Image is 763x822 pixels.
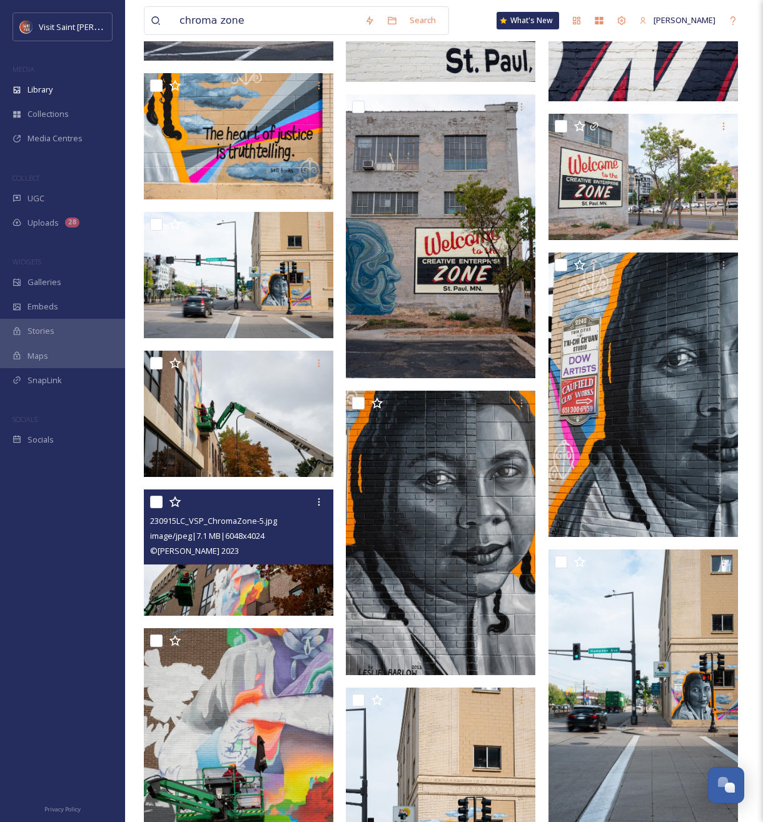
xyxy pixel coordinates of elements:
span: Visit Saint [PERSON_NAME] [39,21,139,33]
span: WIDGETS [13,257,41,266]
span: MEDIA [13,64,34,74]
span: UGC [28,193,44,204]
span: Socials [28,434,54,446]
a: [PERSON_NAME] [633,8,722,33]
span: SOCIALS [13,414,38,424]
img: 230915LC_VSP_ChromaZone-16.jpg [346,94,535,379]
span: 230915LC_VSP_ChromaZone-5.jpg [150,515,277,526]
span: Galleries [28,276,61,288]
span: © [PERSON_NAME] 2023 [150,545,239,556]
span: image/jpeg | 7.1 MB | 6048 x 4024 [150,530,265,541]
input: Search your library [173,7,358,34]
img: 230915LC_VSP_ChromaZone-11.jpg [144,212,333,338]
span: Stories [28,325,54,337]
img: 230915LC_VSP_ChromaZone-14.jpg [144,73,333,199]
span: [PERSON_NAME] [654,14,715,26]
div: Search [403,8,442,33]
span: Privacy Policy [44,805,81,813]
img: 230915LC_VSP_ChromaZone-18.jpg [548,114,738,240]
img: Visit%20Saint%20Paul%20Updated%20Profile%20Image.jpg [20,21,33,33]
button: Open Chat [708,767,744,803]
span: COLLECT [13,173,39,183]
span: Maps [28,350,48,362]
span: Media Centres [28,133,83,144]
img: 230915LC_VSP_ChromaZone-15.jpg [548,253,738,537]
span: Collections [28,108,69,120]
span: Embeds [28,301,58,313]
a: What's New [497,12,559,29]
span: Uploads [28,217,59,229]
span: Library [28,84,53,96]
div: 28 [65,218,79,228]
span: SnapLink [28,374,62,386]
img: 230915LC_VSP_ChromaZone-8.jpg [144,351,333,477]
a: Privacy Policy [44,801,81,816]
img: 230915LC_VSP_ChromaZone-13.jpg [346,391,535,675]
